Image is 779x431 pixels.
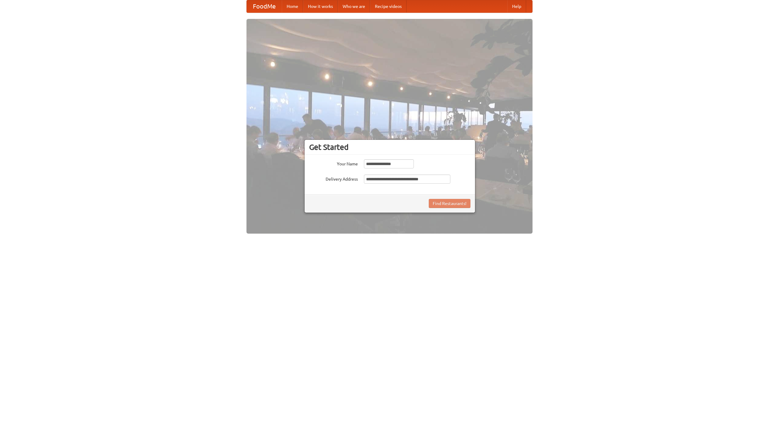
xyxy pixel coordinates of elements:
a: Home [282,0,303,12]
label: Your Name [309,159,358,167]
label: Delivery Address [309,175,358,182]
a: FoodMe [247,0,282,12]
a: How it works [303,0,338,12]
a: Recipe videos [370,0,407,12]
button: Find Restaurants! [429,199,470,208]
a: Help [507,0,526,12]
h3: Get Started [309,143,470,152]
a: Who we are [338,0,370,12]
